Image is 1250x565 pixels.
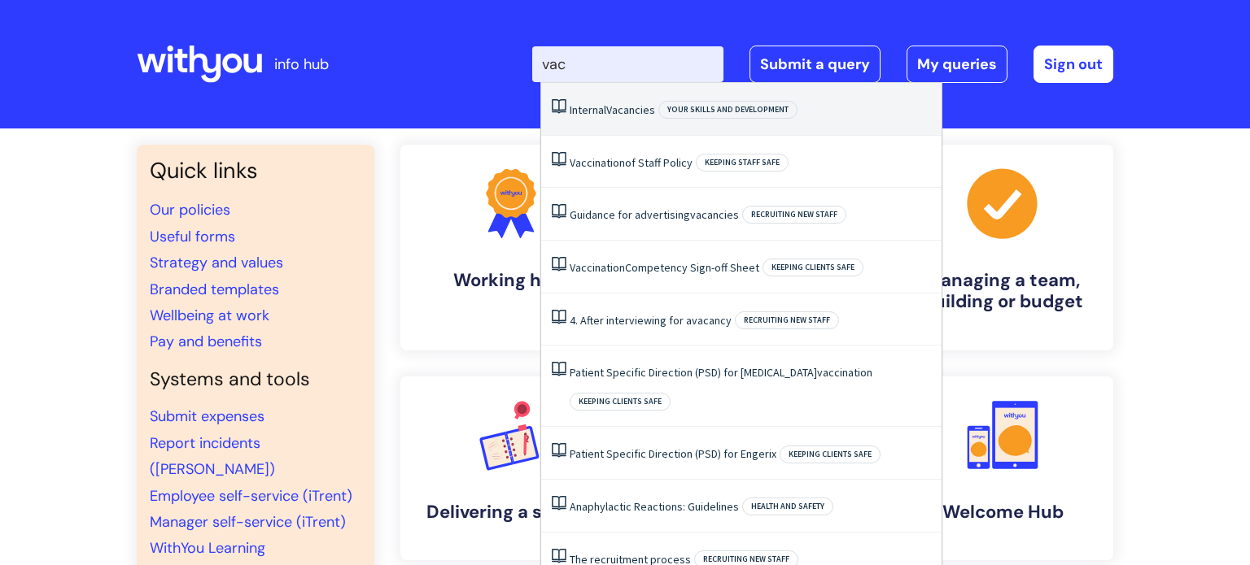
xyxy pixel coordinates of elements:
[570,207,739,222] a: Guidance for advertisingvacancies
[570,155,693,170] a: Vaccinationof Staff Policy
[905,502,1100,523] h4: Welcome Hub
[742,498,833,515] span: Health and safety
[150,433,275,479] a: Report incidents ([PERSON_NAME])
[763,259,863,276] span: Keeping clients safe
[905,270,1100,313] h4: Managing a team, building or budget
[735,311,839,329] span: Recruiting new staff
[570,365,872,380] a: Patient Specific Direction (PSD) for [MEDICAL_DATA]vaccination
[150,368,361,391] h4: Systems and tools
[532,46,1113,83] div: | -
[570,260,625,275] span: Vaccination
[400,376,622,560] a: Delivering a service
[570,446,776,461] a: Patient Specific Direction (PSD) for Engerix
[413,270,609,291] h4: Working here
[570,499,739,514] a: Anaphylactic Reactions: Guidelines
[570,260,759,275] a: VaccinationCompetency Sign-off Sheet
[742,206,846,224] span: Recruiting new staff
[150,306,269,325] a: Wellbeing at work
[570,155,625,170] span: Vaccination
[1034,46,1113,83] a: Sign out
[150,486,352,506] a: Employee self-service (iTrent)
[696,154,789,172] span: Keeping staff safe
[892,376,1113,560] a: Welcome Hub
[570,393,671,411] span: Keeping clients safe
[150,200,230,219] a: Our policies
[274,51,329,77] p: info hub
[150,332,262,351] a: Pay and benefits
[907,46,1007,83] a: My queries
[692,313,732,328] span: vacancy
[150,280,279,299] a: Branded templates
[150,512,346,532] a: Manager self-service (iTrent)
[150,406,264,426] a: Submit expenses
[690,207,739,222] span: vacancies
[532,46,723,82] input: Search
[658,101,798,119] span: Your skills and development
[413,502,609,523] h4: Delivering a service
[150,538,265,558] a: WithYou Learning
[150,227,235,246] a: Useful forms
[606,102,655,117] span: Vacancies
[817,365,872,380] span: vaccination
[150,253,283,272] a: Strategy and values
[570,313,732,328] a: 4. After interviewing for avacancy
[780,445,881,463] span: Keeping clients safe
[750,46,881,83] a: Submit a query
[400,145,622,350] a: Working here
[892,145,1113,350] a: Managing a team, building or budget
[150,158,361,184] h3: Quick links
[570,102,655,117] a: InternalVacancies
